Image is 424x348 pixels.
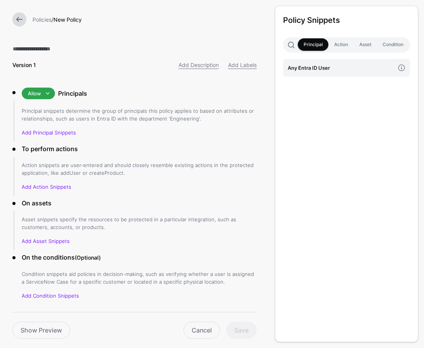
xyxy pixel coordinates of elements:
[22,198,257,208] h3: On assets
[298,38,328,51] a: Principal
[12,322,70,339] a: Show Preview
[22,184,71,190] a: Add Action Snippets
[22,161,257,177] p: Action snippets are user-entered and should closely resemble existing actions in the protected ap...
[53,16,82,23] strong: New Policy
[22,107,257,122] p: Principal snippets determine the group of principals this policy applies to based on attributes o...
[377,38,409,51] a: Condition
[22,238,70,244] a: Add Asset Snippets
[328,38,354,51] a: Action
[22,215,257,231] p: Asset snippets specify the resources to be protected in a particular integration, such as custome...
[288,64,395,72] h4: Any Entra ID User
[184,322,220,339] a: Cancel
[58,89,257,98] h3: Principals
[75,254,101,261] small: (Optional)
[22,129,76,136] a: Add Principal Snippets
[354,38,377,51] a: Asset
[33,16,51,23] a: Policies
[28,90,41,96] span: Allow
[22,293,79,299] a: Add Condition Snippets
[283,14,410,26] h3: Policy Snippets
[179,62,219,68] a: Add Description
[22,144,257,153] h3: To perform actions
[22,270,257,286] p: Condition snippets aid policies in decision-making, such as verifying whether a user is assigned ...
[22,253,257,262] h3: On the conditions
[29,16,260,24] div: /
[228,62,257,68] a: Add Labels
[12,62,36,68] strong: Version 1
